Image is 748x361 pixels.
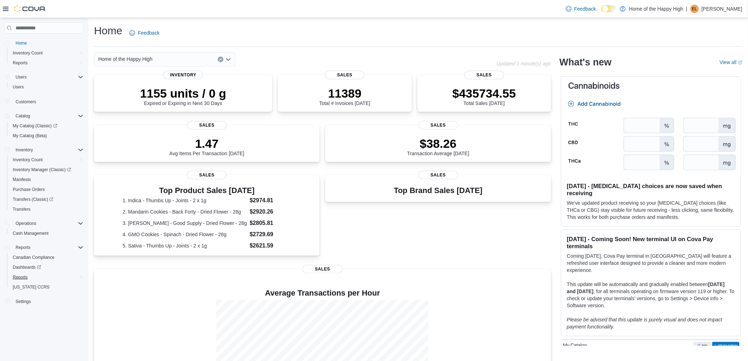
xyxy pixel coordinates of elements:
[250,230,291,239] dd: $2729.69
[692,5,697,13] span: EL
[7,131,86,141] button: My Catalog (Beta)
[574,5,596,12] span: Feedback
[10,59,30,67] a: Reports
[13,84,24,90] span: Users
[13,97,83,106] span: Customers
[10,283,83,291] span: Washington CCRS
[1,38,86,48] button: Home
[123,208,247,215] dt: 2. Mandarin Cookies - Back Forty - Dried Flower - 28g
[13,146,83,154] span: Inventory
[13,112,83,120] span: Catalog
[13,39,83,47] span: Home
[250,196,291,205] dd: $2974.81
[10,185,83,194] span: Purchase Orders
[13,73,29,81] button: Users
[686,5,688,13] p: |
[7,272,86,282] button: Reports
[602,5,616,13] input: Dark Mode
[10,185,48,194] a: Purchase Orders
[13,167,71,173] span: Inventory Manager (Classic)
[7,121,86,131] a: My Catalog (Classic)
[16,113,30,119] span: Catalog
[127,26,162,40] a: Feedback
[13,50,43,56] span: Inventory Count
[319,86,370,106] div: Total # Invoices [DATE]
[187,171,227,179] span: Sales
[16,40,27,46] span: Home
[563,2,599,16] a: Feedback
[10,283,52,291] a: [US_STATE] CCRS
[325,71,364,79] span: Sales
[567,199,735,221] p: We've updated product receiving so your [MEDICAL_DATA] choices (like THCa or CBG) stay visible fo...
[10,175,83,184] span: Manifests
[13,274,28,280] span: Reports
[10,229,83,238] span: Cash Management
[14,5,46,12] img: Cova
[218,57,223,62] button: Clear input
[10,263,83,272] span: Dashboards
[720,59,742,65] a: View allExternal link
[123,231,247,238] dt: 4. GMO Cookies - Spinach - Dried Flower - 28g
[250,219,291,227] dd: $2805.81
[13,98,39,106] a: Customers
[7,204,86,214] button: Transfers
[10,195,56,204] a: Transfers (Classic)
[407,136,469,151] p: $38.26
[10,156,83,164] span: Inventory Count
[10,59,83,67] span: Reports
[10,122,83,130] span: My Catalog (Classic)
[250,208,291,216] dd: $2920.26
[10,122,60,130] a: My Catalog (Classic)
[13,123,57,129] span: My Catalog (Classic)
[497,61,551,66] p: Updated 1 minute(s) ago
[7,165,86,175] a: Inventory Manager (Classic)
[13,231,48,236] span: Cash Management
[567,317,723,330] em: Please be advised that this update is purely visual and does not impact payment functionality.
[13,243,83,252] span: Reports
[567,252,735,274] p: Coming [DATE], Cova Pay terminal in [GEOGRAPHIC_DATA] will feature a refreshed user interface des...
[10,205,83,214] span: Transfers
[10,195,83,204] span: Transfers (Classic)
[13,297,34,306] a: Settings
[13,60,28,66] span: Reports
[4,35,83,325] nav: Complex example
[10,205,33,214] a: Transfers
[169,136,244,156] div: Avg Items Per Transaction [DATE]
[13,112,33,120] button: Catalog
[7,82,86,92] button: Users
[13,133,47,139] span: My Catalog (Beta)
[13,297,83,306] span: Settings
[13,219,83,228] span: Operations
[7,185,86,194] button: Purchase Orders
[7,252,86,262] button: Canadian Compliance
[16,99,36,105] span: Customers
[567,235,735,250] h3: [DATE] - Coming Soon! New terminal UI on Cova Pay terminals
[1,72,86,82] button: Users
[7,155,86,165] button: Inventory Count
[7,48,86,58] button: Inventory Count
[16,245,30,250] span: Reports
[567,281,735,309] p: This update will be automatically and gradually enabled between , for all terminals operating on ...
[10,273,83,281] span: Reports
[10,253,83,262] span: Canadian Compliance
[13,146,36,154] button: Inventory
[250,241,291,250] dd: $2621.59
[16,299,31,304] span: Settings
[1,296,86,307] button: Settings
[123,242,247,249] dt: 5. Sativa - Thumbs Up - Joints - 2 x 1g
[13,243,33,252] button: Reports
[7,228,86,238] button: Cash Management
[13,255,54,260] span: Canadian Compliance
[13,197,53,202] span: Transfers (Classic)
[13,157,43,163] span: Inventory Count
[123,220,247,227] dt: 3. [PERSON_NAME] - Good Supply - Dried Flower - 28g
[10,273,30,281] a: Reports
[94,24,122,38] h1: Home
[13,177,31,182] span: Manifests
[10,83,27,91] a: Users
[1,145,86,155] button: Inventory
[394,186,483,195] h3: Top Brand Sales [DATE]
[10,263,44,272] a: Dashboards
[10,253,57,262] a: Canadian Compliance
